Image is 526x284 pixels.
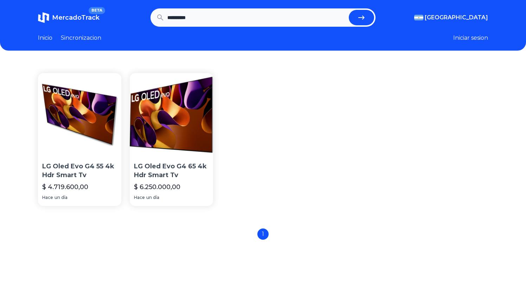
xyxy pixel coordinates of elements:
img: LG Oled Evo G4 65 4k Hdr Smart Tv [130,73,213,156]
a: Inicio [38,34,52,42]
p: LG Oled Evo G4 55 4k Hdr Smart Tv [42,162,117,180]
span: [GEOGRAPHIC_DATA] [425,13,488,22]
img: LG Oled Evo G4 55 4k Hdr Smart Tv [38,73,121,156]
p: $ 4.719.600,00 [42,182,88,192]
span: MercadoTrack [52,14,100,21]
a: LG Oled Evo G4 65 4k Hdr Smart TvLG Oled Evo G4 65 4k Hdr Smart Tv$ 6.250.000,00Haceun día [130,73,213,206]
img: MercadoTrack [38,12,49,23]
span: un día [146,195,159,200]
a: LG Oled Evo G4 55 4k Hdr Smart TvLG Oled Evo G4 55 4k Hdr Smart Tv$ 4.719.600,00Haceun día [38,73,121,206]
a: MercadoTrackBETA [38,12,100,23]
p: LG Oled Evo G4 65 4k Hdr Smart Tv [134,162,209,180]
button: [GEOGRAPHIC_DATA] [414,13,488,22]
span: Hace [42,195,53,200]
span: Hace [134,195,145,200]
button: Iniciar sesion [453,34,488,42]
img: Argentina [414,15,423,20]
span: BETA [89,7,105,14]
a: Sincronizacion [61,34,101,42]
span: un día [54,195,68,200]
p: $ 6.250.000,00 [134,182,180,192]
